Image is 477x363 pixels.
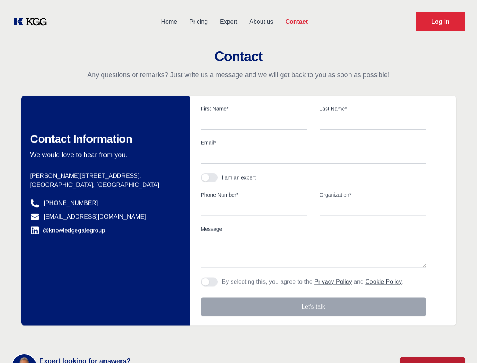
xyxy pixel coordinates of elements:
iframe: Chat Widget [439,327,477,363]
a: Cookie Policy [365,278,402,285]
a: @knowledgegategroup [30,226,105,235]
label: Message [201,225,426,233]
p: [PERSON_NAME][STREET_ADDRESS], [30,171,178,180]
p: [GEOGRAPHIC_DATA], [GEOGRAPHIC_DATA] [30,180,178,189]
div: I am an expert [222,174,256,181]
h2: Contact [9,49,468,64]
label: First Name* [201,105,307,112]
p: By selecting this, you agree to the and . [222,277,404,286]
a: KOL Knowledge Platform: Talk to Key External Experts (KEE) [12,16,53,28]
label: Last Name* [320,105,426,112]
a: [EMAIL_ADDRESS][DOMAIN_NAME] [44,212,146,221]
p: Any questions or remarks? Just write us a message and we will get back to you as soon as possible! [9,70,468,79]
p: We would love to hear from you. [30,150,178,159]
label: Email* [201,139,426,146]
label: Phone Number* [201,191,307,199]
a: Contact [279,12,314,32]
a: Pricing [183,12,214,32]
button: Let's talk [201,297,426,316]
a: Request Demo [416,12,465,31]
a: Home [155,12,183,32]
a: [PHONE_NUMBER] [44,199,98,208]
a: About us [243,12,279,32]
a: Expert [214,12,243,32]
a: Privacy Policy [314,278,352,285]
h2: Contact Information [30,132,178,146]
label: Organization* [320,191,426,199]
